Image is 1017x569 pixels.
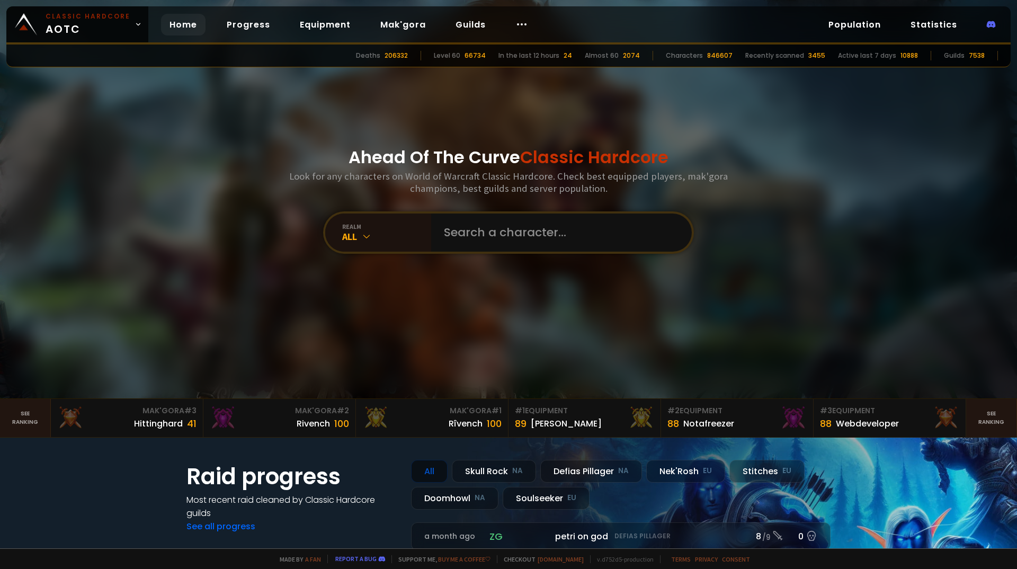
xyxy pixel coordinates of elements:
div: 100 [334,416,349,431]
div: Mak'Gora [57,405,197,416]
div: 88 [820,416,832,431]
span: # 3 [820,405,832,416]
small: EU [703,466,712,476]
span: # 1 [492,405,502,416]
div: 66734 [465,51,486,60]
a: Terms [671,555,691,563]
div: Mak'Gora [210,405,349,416]
a: #2Equipment88Notafreezer [661,399,814,437]
a: Population [820,14,889,35]
div: All [411,460,448,483]
div: Active last 7 days [838,51,896,60]
a: Consent [722,555,750,563]
a: Buy me a coffee [438,555,490,563]
div: Rivench [297,417,330,430]
div: Equipment [515,405,654,416]
div: 100 [487,416,502,431]
div: Level 60 [434,51,460,60]
a: Privacy [695,555,718,563]
span: # 2 [667,405,680,416]
div: 10888 [900,51,918,60]
div: Soulseeker [503,487,590,510]
div: Mak'Gora [362,405,502,416]
div: realm [342,223,431,230]
div: In the last 12 hours [498,51,559,60]
a: Statistics [902,14,966,35]
a: Mak'Gora#1Rîvench100 [356,399,508,437]
input: Search a character... [438,214,679,252]
div: 846607 [707,51,733,60]
small: Classic Hardcore [46,12,130,21]
a: Mak'gora [372,14,434,35]
div: Doomhowl [411,487,498,510]
div: Rîvench [449,417,483,430]
a: #1Equipment89[PERSON_NAME] [508,399,661,437]
a: Guilds [447,14,494,35]
div: [PERSON_NAME] [531,417,602,430]
a: Home [161,14,206,35]
small: NA [512,466,523,476]
a: #3Equipment88Webdeveloper [814,399,966,437]
div: Skull Rock [452,460,536,483]
div: Characters [666,51,703,60]
a: Report a bug [335,555,377,563]
h1: Ahead Of The Curve [349,145,668,170]
div: Notafreezer [683,417,734,430]
small: EU [567,493,576,503]
a: Classic HardcoreAOTC [6,6,148,42]
a: See all progress [186,520,255,532]
a: Progress [218,14,279,35]
div: 41 [187,416,197,431]
span: Classic Hardcore [520,145,668,169]
div: Equipment [820,405,959,416]
a: Seeranking [966,399,1017,437]
div: 206332 [385,51,408,60]
div: Defias Pillager [540,460,642,483]
small: NA [618,466,629,476]
div: All [342,230,431,243]
a: a fan [305,555,321,563]
a: [DOMAIN_NAME] [538,555,584,563]
div: Guilds [944,51,965,60]
div: Almost 60 [585,51,619,60]
div: 89 [515,416,527,431]
h1: Raid progress [186,460,398,493]
span: Made by [273,555,321,563]
span: Support me, [391,555,490,563]
h3: Look for any characters on World of Warcraft Classic Hardcore. Check best equipped players, mak'g... [285,170,732,194]
div: Webdeveloper [836,417,899,430]
div: Equipment [667,405,807,416]
span: # 3 [184,405,197,416]
div: Nek'Rosh [646,460,725,483]
div: 88 [667,416,679,431]
div: 7538 [969,51,985,60]
a: Mak'Gora#3Hittinghard41 [51,399,203,437]
div: Stitches [729,460,805,483]
div: 2074 [623,51,640,60]
span: # 1 [515,405,525,416]
a: Equipment [291,14,359,35]
div: Recently scanned [745,51,804,60]
div: Hittinghard [134,417,183,430]
div: 3455 [808,51,825,60]
a: Mak'Gora#2Rivench100 [203,399,356,437]
span: Checkout [497,555,584,563]
div: Deaths [356,51,380,60]
small: EU [782,466,791,476]
span: # 2 [337,405,349,416]
span: AOTC [46,12,130,37]
a: a month agozgpetri on godDefias Pillager8 /90 [411,522,831,550]
span: v. d752d5 - production [590,555,654,563]
small: NA [475,493,485,503]
h4: Most recent raid cleaned by Classic Hardcore guilds [186,493,398,520]
div: 24 [564,51,572,60]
